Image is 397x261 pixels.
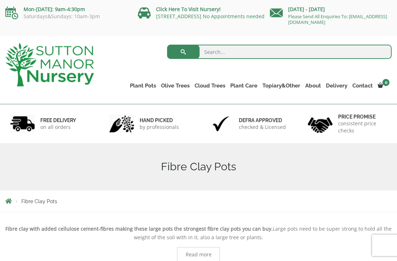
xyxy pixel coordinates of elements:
a: Plant Pots [127,81,159,91]
h6: FREE DELIVERY [40,117,76,124]
img: 4.jpg [308,113,333,135]
span: 0 [382,79,390,86]
a: Delivery [323,81,350,91]
p: checked & Licensed [239,124,286,131]
p: on all orders [40,124,76,131]
img: 2.jpg [109,115,134,133]
p: Large pots need to be super strong to hold all the weight of the soil with in it, also a large tr... [5,225,392,242]
a: Topiary&Other [260,81,303,91]
h6: Price promise [338,114,387,120]
a: Click Here To Visit Nursery! [156,6,221,12]
p: [DATE] - [DATE] [270,5,392,14]
p: Mon-[DATE]: 9am-4:30pm [5,5,127,14]
p: Saturdays&Sundays: 10am-3pm [5,14,127,19]
a: Plant Care [228,81,260,91]
img: 1.jpg [10,115,35,133]
input: Search... [167,45,392,59]
a: [STREET_ADDRESS] No Appointments needed [156,13,265,20]
a: Contact [350,81,375,91]
p: consistent price checks [338,120,387,134]
span: Read more [186,252,212,257]
span: Fibre Clay Pots [21,199,57,204]
p: by professionals [140,124,179,131]
a: 0 [375,81,392,91]
a: Please Send All Enquiries To: [EMAIL_ADDRESS][DOMAIN_NAME] [288,13,387,25]
h6: hand picked [140,117,179,124]
nav: Breadcrumbs [5,198,392,204]
img: 3.jpg [208,115,233,133]
a: About [303,81,323,91]
img: logo [5,43,94,86]
h1: Fibre Clay Pots [5,160,392,173]
h6: Defra approved [239,117,286,124]
a: Olive Trees [159,81,192,91]
a: Cloud Trees [192,81,228,91]
strong: Fibre clay with added cellulose cement-fibres making these large pots the strongest fibre clay po... [5,225,273,232]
